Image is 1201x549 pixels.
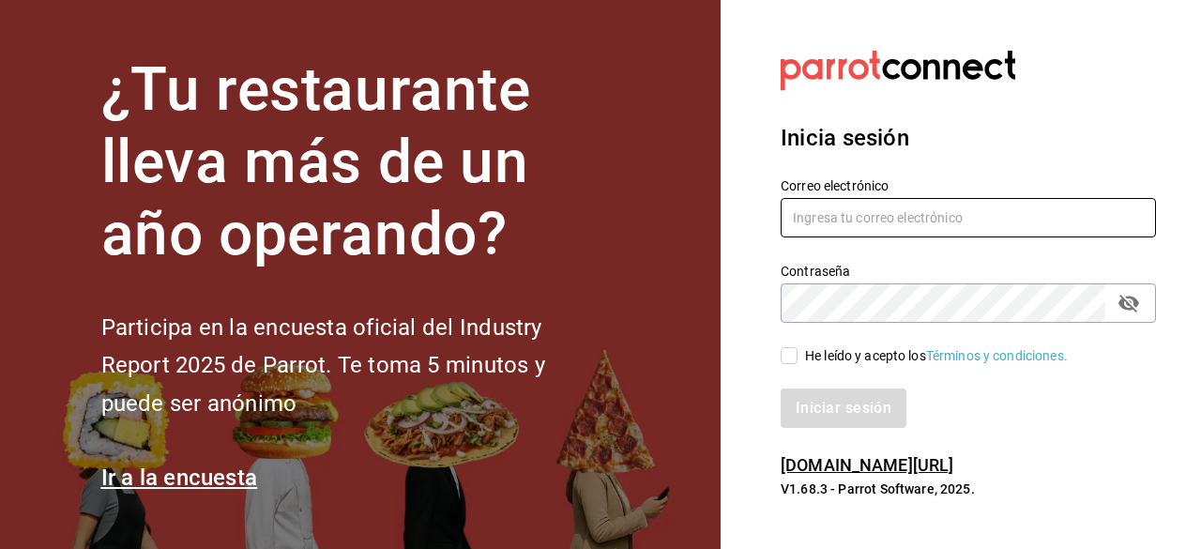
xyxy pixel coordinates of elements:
div: He leído y acepto los [805,346,1068,366]
h1: ¿Tu restaurante lleva más de un año operando? [101,54,608,270]
p: V1.68.3 - Parrot Software, 2025. [781,480,1156,498]
h2: Participa en la encuesta oficial del Industry Report 2025 de Parrot. Te toma 5 minutos y puede se... [101,309,608,423]
a: Términos y condiciones. [926,348,1068,363]
label: Correo electrónico [781,179,1156,192]
a: [DOMAIN_NAME][URL] [781,455,953,475]
button: passwordField [1113,287,1145,319]
label: Contraseña [781,265,1156,278]
h3: Inicia sesión [781,121,1156,155]
a: Ir a la encuesta [101,465,258,491]
input: Ingresa tu correo electrónico [781,198,1156,237]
